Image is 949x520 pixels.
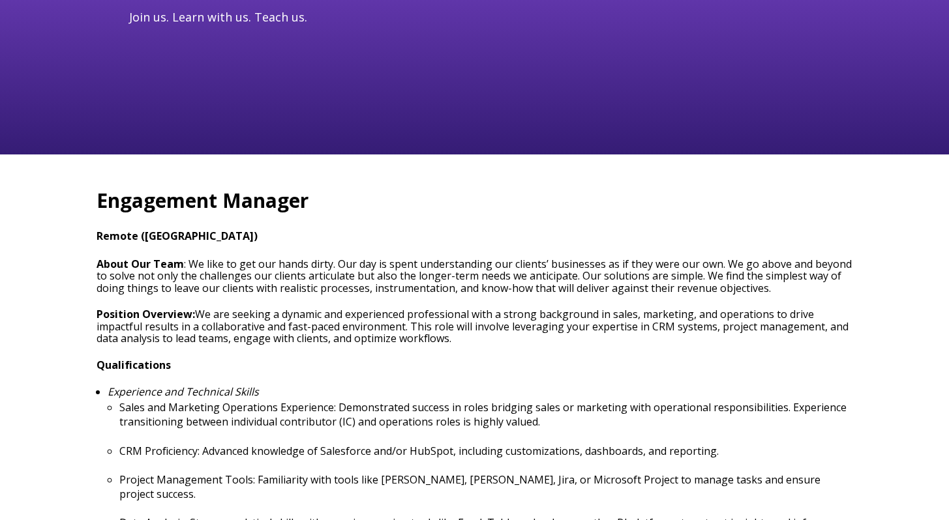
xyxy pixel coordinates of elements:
em: Experience and Technical Skills [108,384,259,399]
p: Project Management Tools: Familiarity with tools like [PERSON_NAME], [PERSON_NAME], Jira, or Micr... [119,472,853,501]
h3: : We like to get our hands dirty. Our day is spent understanding our clients’ businesses as if th... [97,258,853,294]
strong: Qualifications [97,358,171,372]
p: We are seeking a dynamic and experienced professional with a strong background in sales, marketin... [97,308,853,344]
p: CRM Proficiency: Advanced knowledge of Salesforce and/or HubSpot, including customizations, dashb... [119,444,853,458]
strong: Position Overview: [97,307,195,321]
p: Sales and Marketing Operations Experience: Demonstrated success in roles bridging sales or market... [119,400,853,429]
